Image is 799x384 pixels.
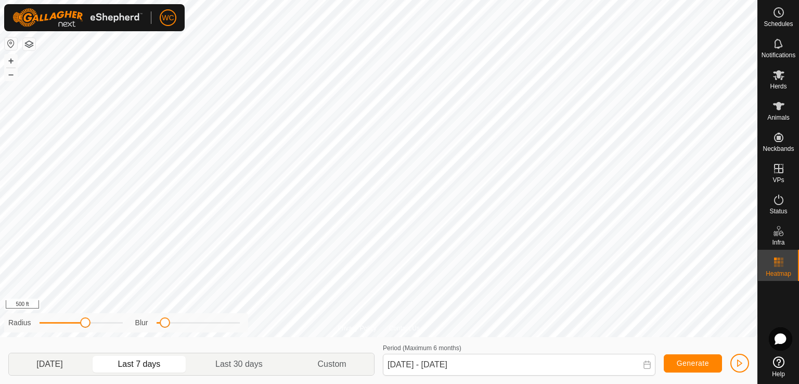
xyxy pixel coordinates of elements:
span: Status [769,208,787,214]
span: Heatmap [766,271,791,277]
span: Herds [770,83,787,89]
span: Generate [677,359,709,367]
button: Reset Map [5,37,17,50]
a: Contact Us [389,324,420,333]
label: Blur [135,317,148,328]
button: Map Layers [23,38,35,50]
button: + [5,55,17,67]
span: Help [772,371,785,377]
span: Animals [767,114,790,121]
span: Notifications [762,52,795,58]
span: Schedules [764,21,793,27]
a: Help [758,352,799,381]
button: – [5,68,17,81]
span: Last 30 days [215,358,263,370]
img: Gallagher Logo [12,8,143,27]
span: VPs [772,177,784,183]
span: Infra [772,239,784,246]
span: Neckbands [763,146,794,152]
span: WC [162,12,174,23]
label: Period (Maximum 6 months) [383,344,461,352]
span: Last 7 days [118,358,160,370]
span: Custom [318,358,346,370]
a: Privacy Policy [338,324,377,333]
label: Radius [8,317,31,328]
button: Generate [664,354,722,373]
span: [DATE] [36,358,62,370]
